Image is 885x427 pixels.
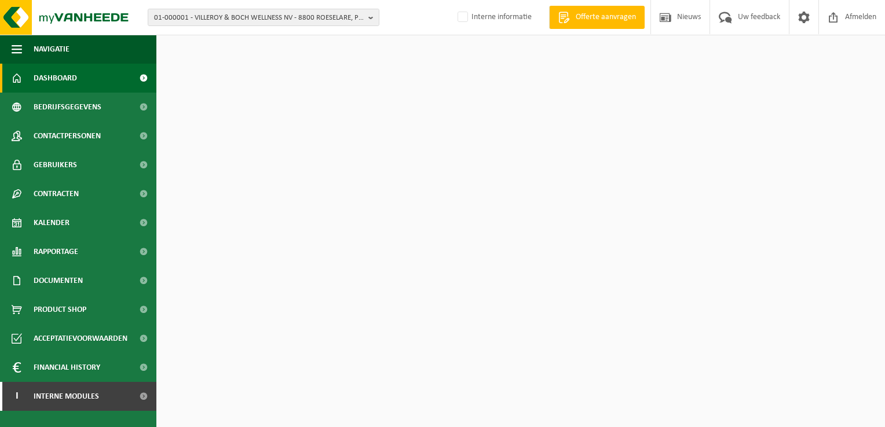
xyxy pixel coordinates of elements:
[34,266,83,295] span: Documenten
[34,324,127,353] span: Acceptatievoorwaarden
[34,237,78,266] span: Rapportage
[34,208,70,237] span: Kalender
[12,382,22,411] span: I
[154,9,364,27] span: 01-000001 - VILLEROY & BOCH WELLNESS NV - 8800 ROESELARE, POPULIERSTRAAT 1
[34,64,77,93] span: Dashboard
[34,382,99,411] span: Interne modules
[34,179,79,208] span: Contracten
[34,295,86,324] span: Product Shop
[34,353,100,382] span: Financial History
[549,6,645,29] a: Offerte aanvragen
[34,122,101,150] span: Contactpersonen
[34,150,77,179] span: Gebruikers
[34,35,70,64] span: Navigatie
[455,9,532,26] label: Interne informatie
[148,9,379,26] button: 01-000001 - VILLEROY & BOCH WELLNESS NV - 8800 ROESELARE, POPULIERSTRAAT 1
[34,93,101,122] span: Bedrijfsgegevens
[573,12,639,23] span: Offerte aanvragen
